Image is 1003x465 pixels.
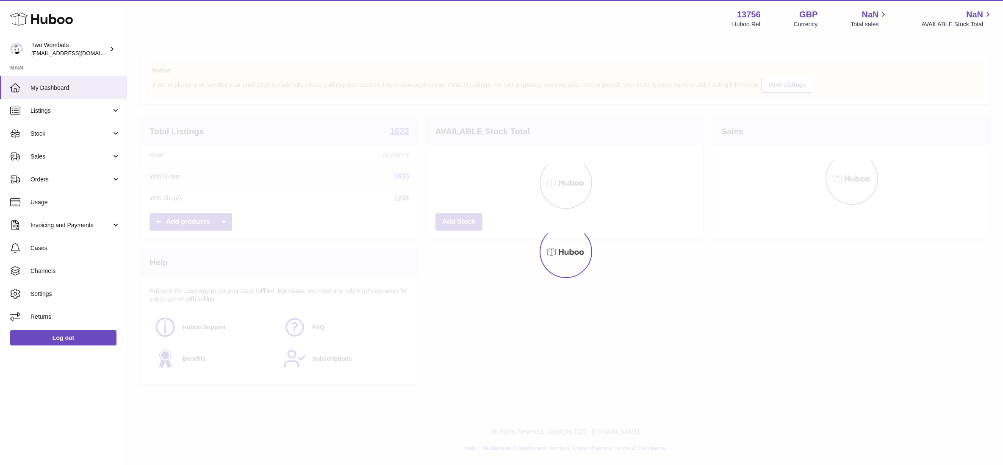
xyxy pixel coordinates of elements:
div: Currency [794,20,818,28]
span: Usage [30,198,120,206]
img: cormac@twowombats.com [10,43,23,56]
span: Cases [30,244,120,252]
a: Log out [10,330,116,345]
span: NaN [862,9,878,20]
span: [EMAIL_ADDRESS][DOMAIN_NAME] [31,50,125,56]
span: Listings [30,107,111,115]
span: Orders [30,175,111,184]
span: Invoicing and Payments [30,221,111,229]
span: Channels [30,267,120,275]
span: AVAILABLE Stock Total [921,20,993,28]
span: NaN [966,9,983,20]
span: My Dashboard [30,84,120,92]
span: Settings [30,290,120,298]
div: Two Wombats [31,41,108,57]
span: Total sales [851,20,888,28]
strong: 13756 [737,9,761,20]
span: Returns [30,313,120,321]
strong: GBP [799,9,817,20]
a: NaN Total sales [851,9,888,28]
a: NaN AVAILABLE Stock Total [921,9,993,28]
div: Huboo Ref [732,20,761,28]
span: Stock [30,130,111,138]
span: Sales [30,153,111,161]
